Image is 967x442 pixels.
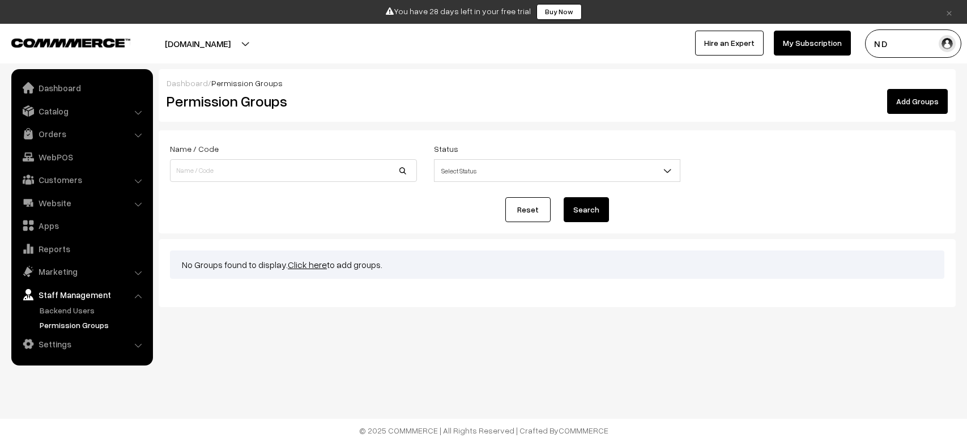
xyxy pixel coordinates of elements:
[37,304,149,316] a: Backend Users
[887,89,948,114] a: Add Groups
[167,78,208,88] a: Dashboard
[4,4,963,20] div: You have 28 days left in your free trial
[211,78,283,88] span: Permission Groups
[37,319,149,331] a: Permission Groups
[559,426,608,435] a: COMMMERCE
[14,261,149,282] a: Marketing
[11,39,130,47] img: COMMMERCE
[11,35,110,49] a: COMMMERCE
[14,124,149,144] a: Orders
[14,78,149,98] a: Dashboard
[434,143,458,155] label: Status
[14,215,149,236] a: Apps
[865,29,961,58] button: N D
[942,5,957,19] a: ×
[167,92,549,110] h2: Permission Groups
[14,193,149,213] a: Website
[536,4,582,20] a: Buy Now
[434,161,680,181] span: Select Status
[434,159,681,182] span: Select Status
[170,250,944,279] div: No Groups found to display. to add groups.
[167,77,948,89] div: /
[125,29,270,58] button: [DOMAIN_NAME]
[14,334,149,354] a: Settings
[14,284,149,305] a: Staff Management
[14,147,149,167] a: WebPOS
[14,169,149,190] a: Customers
[774,31,851,56] a: My Subscription
[939,35,956,52] img: user
[288,259,327,270] a: Click here
[14,101,149,121] a: Catalog
[14,239,149,259] a: Reports
[695,31,764,56] a: Hire an Expert
[564,197,609,222] button: Search
[505,197,551,222] a: Reset
[170,143,219,155] label: Name / Code
[170,159,417,182] input: Name / Code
